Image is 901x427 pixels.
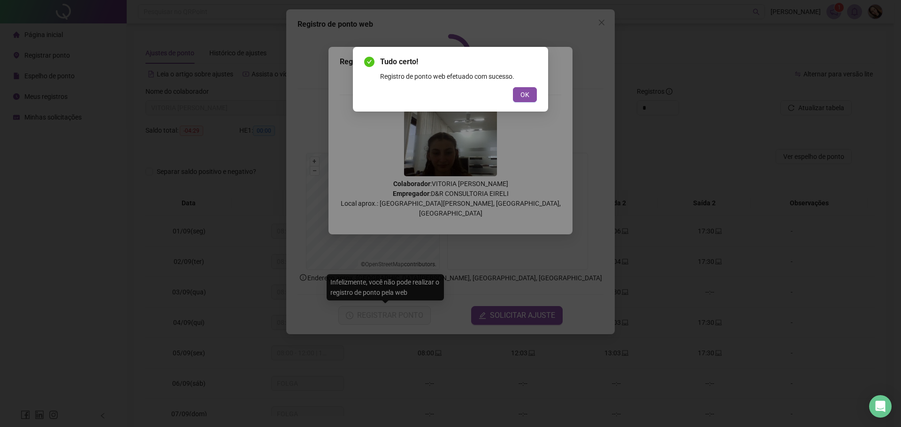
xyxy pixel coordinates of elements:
[869,395,892,418] div: Open Intercom Messenger
[520,90,529,100] span: OK
[364,57,374,67] span: check-circle
[380,71,537,82] div: Registro de ponto web efetuado com sucesso.
[380,56,537,67] span: Tudo certo!
[513,87,537,102] button: OK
